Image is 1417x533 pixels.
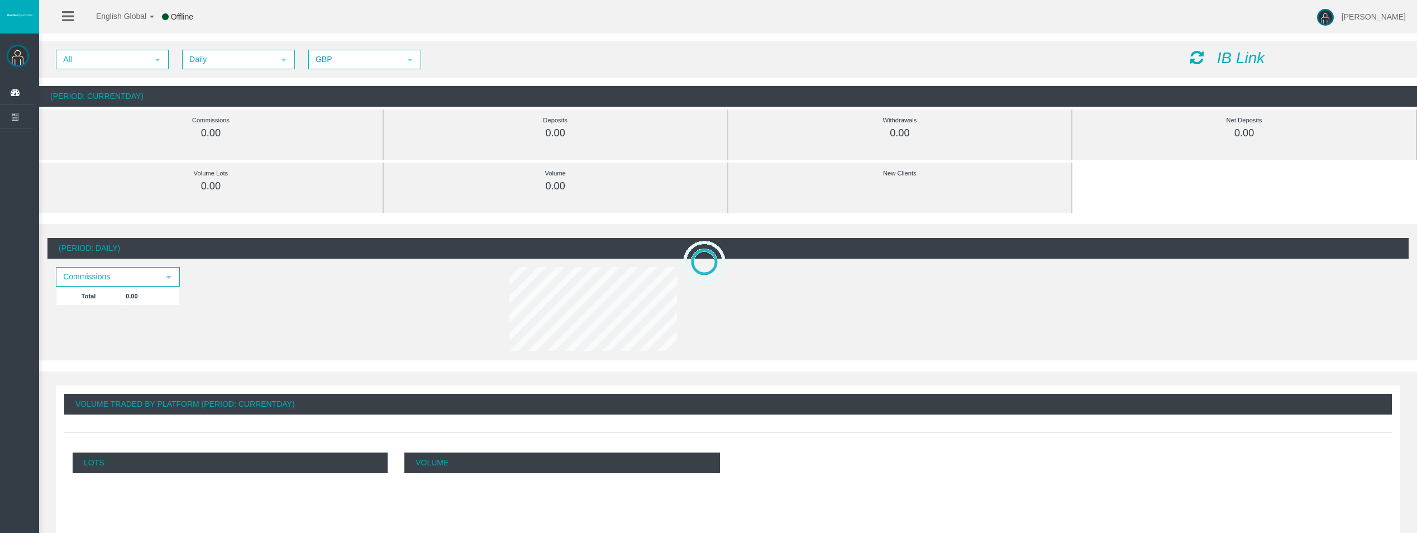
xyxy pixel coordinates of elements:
[153,55,162,64] span: select
[1217,49,1265,66] i: IB Link
[1190,50,1204,65] i: Reload Dashboard
[404,453,719,473] p: Volume
[409,127,702,140] div: 0.00
[409,167,702,180] div: Volume
[64,180,357,193] div: 0.00
[753,167,1047,180] div: New Clients
[39,86,1417,107] div: (Period: CurrentDay)
[82,12,146,21] span: English Global
[164,273,173,282] span: select
[57,268,159,285] span: Commissions
[1317,9,1334,26] img: user-image
[64,394,1392,415] div: Volume Traded By Platform (Period: CurrentDay)
[309,51,400,68] span: GBP
[73,453,388,473] p: Lots
[47,238,1409,259] div: (Period: Daily)
[1098,127,1391,140] div: 0.00
[6,13,34,17] img: logo.svg
[57,51,147,68] span: All
[753,127,1047,140] div: 0.00
[279,55,288,64] span: select
[1342,12,1406,21] span: [PERSON_NAME]
[753,114,1047,127] div: Withdrawals
[64,127,357,140] div: 0.00
[56,287,121,305] td: Total
[1098,114,1391,127] div: Net Deposits
[64,114,357,127] div: Commissions
[183,51,274,68] span: Daily
[405,55,414,64] span: select
[409,180,702,193] div: 0.00
[409,114,702,127] div: Deposits
[171,12,193,21] span: Offline
[121,287,179,305] td: 0.00
[64,167,357,180] div: Volume Lots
